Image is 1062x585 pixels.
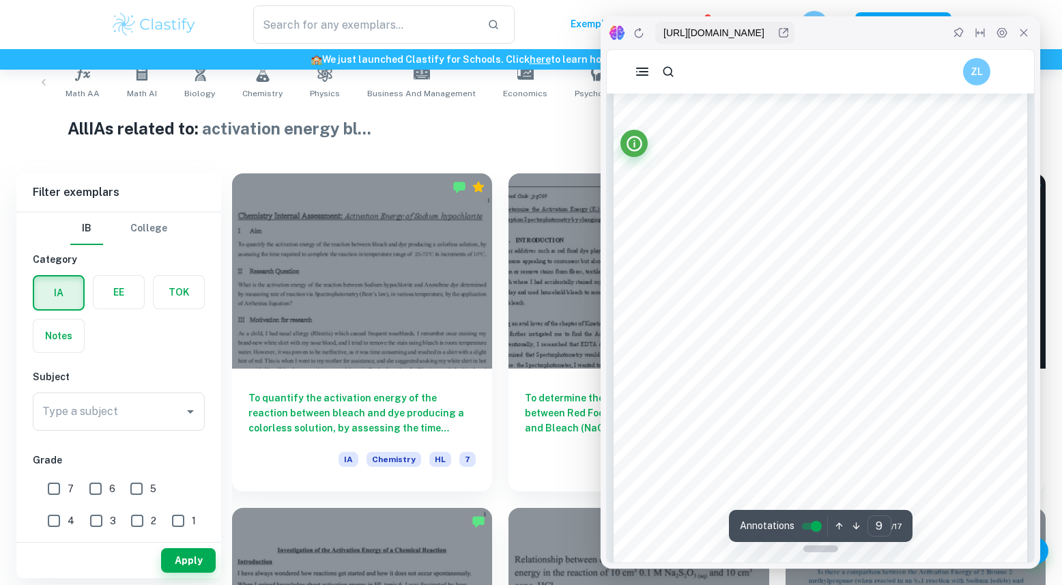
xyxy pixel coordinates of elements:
button: UPGRADE NOW [855,12,951,37]
h6: Subject [33,369,205,384]
a: To quantify the activation energy of the reaction between bleach and dye producing a colorless so... [232,173,492,491]
span: Math AI [127,87,157,100]
img: Marked [453,180,466,194]
span: 7 [459,452,476,467]
h6: We just launched Clastify for Schools. Click to learn how to become a school partner. [3,52,1059,67]
button: TOK [154,276,204,309]
span: 1 [192,513,196,528]
button: Apply [161,548,216,573]
h6: Grade [33,453,205,468]
button: Info [14,80,41,107]
h6: To quantify the activation energy of the reaction between bleach and dye producing a colorless so... [248,390,476,436]
span: 5 [150,481,156,496]
button: ZL [356,8,384,35]
h6: Filter exemplars [16,173,221,212]
span: 3 [110,513,116,528]
button: IB [70,212,103,245]
a: here [530,54,551,65]
button: Open [181,402,200,421]
h6: To determine the Activation Energy (Ea) between Red Food Dye (C18H14N2Na2O8S2) and Bleach (NaClO)... [525,390,752,436]
button: College [130,212,167,245]
p: Exemplars [571,16,634,31]
span: 4 [68,513,74,528]
span: 🏫 [311,54,322,65]
span: / 17 [285,470,295,483]
span: activation energy bl ... [202,119,371,138]
span: 6 [109,481,115,496]
button: Notes [33,319,84,352]
span: Chemistry [242,87,283,100]
span: 7 [68,481,74,496]
div: Premium [472,180,485,194]
input: Search for any exemplars... [253,5,476,44]
button: ZL [801,11,828,38]
span: Business and Management [367,87,476,100]
a: To determine the Activation Energy (Ea) between Red Food Dye (C18H14N2Na2O8S2) and Bleach (NaClO)... [508,173,769,491]
span: Economics [503,87,547,100]
h6: Category [33,252,205,267]
div: Filter type choice [70,212,167,245]
span: Psychology [575,87,621,100]
button: EE [94,276,144,309]
span: Chemistry [367,452,421,467]
button: IA [34,276,83,309]
h1: All IAs related to: [68,116,994,141]
h6: ZL [362,14,378,29]
span: Math AA [66,87,100,100]
img: Marked [472,515,485,528]
span: HL [429,452,451,467]
span: IA [339,452,358,467]
span: Physics [310,87,340,100]
span: Biology [184,87,215,100]
span: Annotations [133,469,188,483]
img: Clastify logo [111,11,197,38]
span: 2 [151,513,156,528]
